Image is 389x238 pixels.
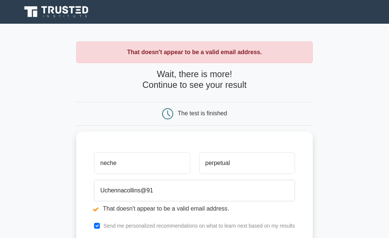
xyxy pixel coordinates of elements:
div: The test is finished [178,110,227,116]
h4: Wait, there is more! Continue to see your result [76,69,313,90]
label: Send me personalized recommendations on what to learn next based on my results [103,223,295,229]
input: First name [94,152,190,174]
input: Email [94,180,295,201]
input: Last name [199,152,295,174]
strong: That doesn't appear to be a valid email address. [127,49,262,55]
li: That doesn't appear to be a valid email address. [94,204,295,213]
